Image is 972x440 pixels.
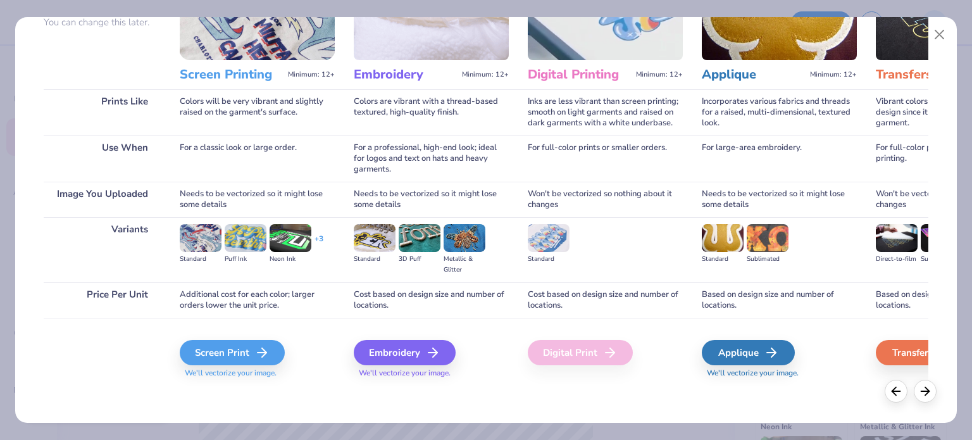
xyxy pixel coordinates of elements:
[354,224,396,252] img: Standard
[747,224,788,252] img: Sublimated
[747,254,788,265] div: Sublimated
[44,17,161,28] p: You can change this later.
[180,282,335,318] div: Additional cost for each color; larger orders lower the unit price.
[354,66,457,83] h3: Embroidery
[180,368,335,379] span: We'll vectorize your image.
[702,340,795,365] div: Applique
[44,182,161,217] div: Image You Uploaded
[528,340,633,365] div: Digital Print
[315,234,323,255] div: + 3
[180,224,221,252] img: Standard
[399,224,440,252] img: 3D Puff
[354,340,456,365] div: Embroidery
[444,254,485,275] div: Metallic & Glitter
[462,70,509,79] span: Minimum: 12+
[180,182,335,217] div: Needs to be vectorized so it might lose some details
[702,368,857,379] span: We'll vectorize your image.
[180,340,285,365] div: Screen Print
[702,89,857,135] div: Incorporates various fabrics and threads for a raised, multi-dimensional, textured look.
[876,224,918,252] img: Direct-to-film
[528,254,570,265] div: Standard
[270,254,311,265] div: Neon Ink
[528,89,683,135] div: Inks are less vibrant than screen printing; smooth on light garments and raised on dark garments ...
[702,254,744,265] div: Standard
[528,282,683,318] div: Cost based on design size and number of locations.
[702,66,805,83] h3: Applique
[921,224,963,252] img: Supacolor
[354,254,396,265] div: Standard
[44,217,161,282] div: Variants
[444,224,485,252] img: Metallic & Glitter
[44,89,161,135] div: Prints Like
[354,182,509,217] div: Needs to be vectorized so it might lose some details
[876,340,969,365] div: Transfers
[702,135,857,182] div: For large-area embroidery.
[354,135,509,182] div: For a professional, high-end look; ideal for logos and text on hats and heavy garments.
[702,282,857,318] div: Based on design size and number of locations.
[399,254,440,265] div: 3D Puff
[180,89,335,135] div: Colors will be very vibrant and slightly raised on the garment's surface.
[225,254,266,265] div: Puff Ink
[528,182,683,217] div: Won't be vectorized so nothing about it changes
[225,224,266,252] img: Puff Ink
[180,254,221,265] div: Standard
[44,135,161,182] div: Use When
[270,224,311,252] img: Neon Ink
[702,182,857,217] div: Needs to be vectorized so it might lose some details
[288,70,335,79] span: Minimum: 12+
[354,368,509,379] span: We'll vectorize your image.
[180,66,283,83] h3: Screen Printing
[44,282,161,318] div: Price Per Unit
[354,282,509,318] div: Cost based on design size and number of locations.
[636,70,683,79] span: Minimum: 12+
[876,254,918,265] div: Direct-to-film
[702,224,744,252] img: Standard
[180,135,335,182] div: For a classic look or large order.
[528,224,570,252] img: Standard
[528,135,683,182] div: For full-color prints or smaller orders.
[354,89,509,135] div: Colors are vibrant with a thread-based textured, high-quality finish.
[921,254,963,265] div: Supacolor
[528,66,631,83] h3: Digital Printing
